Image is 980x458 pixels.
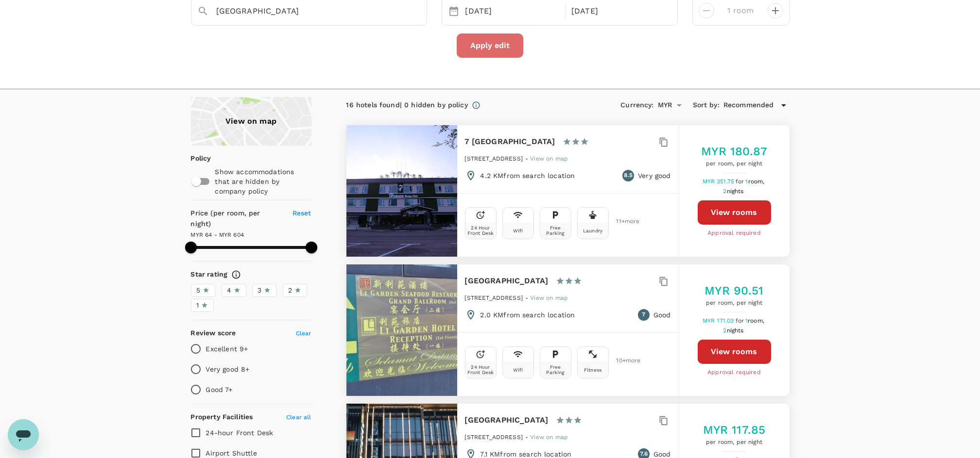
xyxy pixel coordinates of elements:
[457,33,523,58] button: Apply edit
[723,100,774,111] span: Recommended
[542,225,569,236] div: Free Parking
[707,368,761,377] span: Approval required
[624,171,632,180] span: 8.5
[191,412,253,423] h6: Property Facilities
[542,364,569,375] div: Free Parking
[530,294,568,301] a: View on map
[620,100,653,111] h6: Currency :
[465,274,549,288] h6: [GEOGRAPHIC_DATA]
[727,188,744,195] span: nights
[206,364,250,374] p: Very good 8+
[481,310,575,320] p: 2.0 KM from search location
[467,225,494,236] div: 24 Hour Front Desk
[653,310,671,320] p: Good
[525,434,530,441] span: -
[703,438,766,447] span: per room, per night
[227,285,232,295] span: 4
[465,155,523,162] span: [STREET_ADDRESS]
[736,317,745,324] span: for
[465,294,523,301] span: [STREET_ADDRESS]
[191,97,311,146] a: View on map
[462,2,564,21] div: [DATE]
[525,294,530,301] span: -
[703,422,766,438] h5: MYR 117.85
[736,178,745,185] span: for
[722,3,760,18] input: Add rooms
[191,269,228,280] h6: Star rating
[465,413,549,427] h6: [GEOGRAPHIC_DATA]
[206,385,233,394] p: Good 7+
[465,135,555,148] h6: 7 [GEOGRAPHIC_DATA]
[672,98,686,112] button: Open
[701,144,767,159] h5: MYR 180.87
[583,228,602,233] div: Laundry
[465,434,523,441] span: [STREET_ADDRESS]
[525,155,530,162] span: -
[215,167,310,196] p: Show accommodations that are hidden by company policy
[420,10,422,12] button: Open
[296,330,311,337] span: Clear
[748,178,765,185] span: room,
[346,100,468,111] div: 16 hotels found | 0 hidden by policy
[467,364,494,375] div: 24 Hour Front Desk
[584,367,602,373] div: Fitness
[258,285,262,295] span: 3
[197,300,199,311] span: 1
[745,317,766,324] span: 1
[206,449,257,457] span: Airport Shuttle
[642,310,645,320] span: 7
[481,171,575,180] p: 4.2 KM from search location
[768,3,783,18] button: decrease
[513,228,523,233] div: Wifi
[638,171,671,180] p: Very good
[703,317,736,324] span: MYR 171.03
[617,358,631,364] span: 10 + more
[191,231,244,238] span: MYR 64 - MYR 604
[617,218,631,225] span: 11 + more
[292,209,311,217] span: Reset
[703,178,736,185] span: MYR 351.75
[698,340,771,364] button: View rooms
[746,178,766,185] span: 1
[530,434,568,441] span: View on map
[530,155,568,162] span: View on map
[530,154,568,162] a: View on map
[513,367,523,373] div: Wifi
[206,344,248,354] p: Excellent 9+
[530,433,568,441] a: View on map
[8,419,39,450] iframe: Button to launch messaging window
[289,285,292,295] span: 2
[191,208,281,229] h6: Price (per room, per night)
[567,2,670,21] div: [DATE]
[217,3,394,18] input: Search cities, hotels, work locations
[723,188,745,195] span: 2
[191,153,197,163] p: Policy
[723,327,745,334] span: 2
[693,100,720,111] h6: Sort by :
[705,283,763,298] h5: MYR 90.51
[707,229,761,238] span: Approval required
[698,200,771,225] button: View rooms
[748,317,764,324] span: room,
[231,270,241,279] svg: Star ratings are awarded to properties to represent the quality of services, facilities, and amen...
[701,159,767,169] span: per room, per night
[191,328,236,339] h6: Review score
[530,294,568,301] span: View on map
[705,298,763,308] span: per room, per night
[727,327,744,334] span: nights
[206,429,274,437] span: 24-hour Front Desk
[286,414,311,421] span: Clear all
[197,285,201,295] span: 5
